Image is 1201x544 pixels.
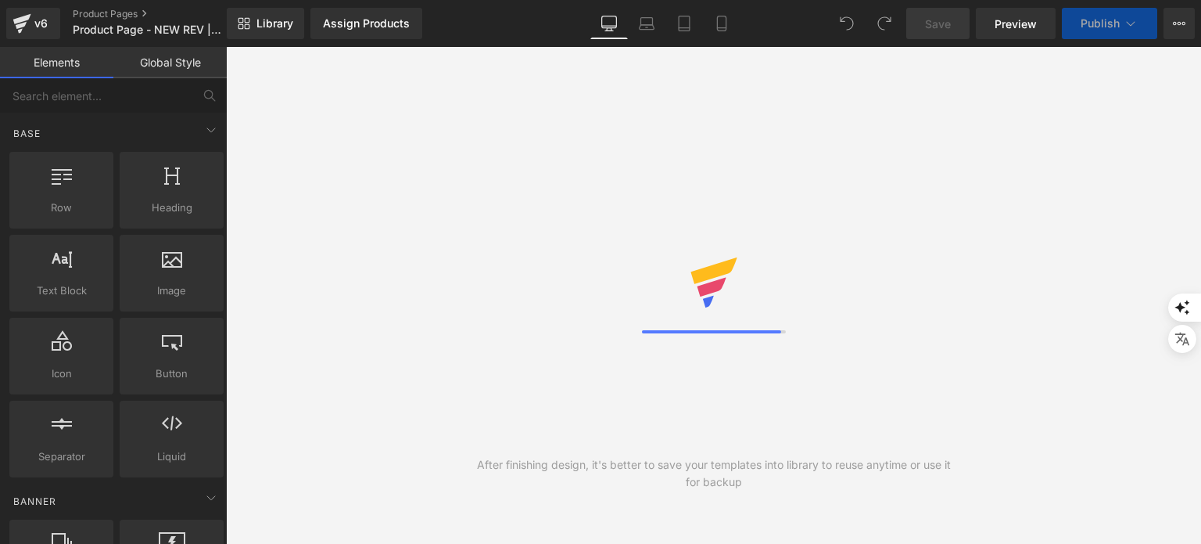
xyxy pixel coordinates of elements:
span: Product Page - NEW REV | [DATE] [73,23,223,36]
div: Assign Products [323,17,410,30]
span: Image [124,283,219,299]
button: Redo [869,8,900,39]
a: Desktop [590,8,628,39]
span: Preview [995,16,1037,32]
span: Text Block [14,283,109,299]
a: Tablet [665,8,703,39]
span: Banner [12,494,58,509]
span: Library [256,16,293,31]
span: Separator [14,449,109,465]
span: Save [925,16,951,32]
a: New Library [227,8,304,39]
span: Row [14,200,109,216]
a: Laptop [628,8,665,39]
button: Publish [1062,8,1157,39]
span: Liquid [124,449,219,465]
span: Icon [14,366,109,382]
span: Button [124,366,219,382]
span: Base [12,126,42,141]
a: v6 [6,8,60,39]
span: Publish [1081,17,1120,30]
a: Global Style [113,47,227,78]
a: Product Pages [73,8,253,20]
button: More [1163,8,1195,39]
button: Undo [831,8,862,39]
span: Heading [124,200,219,216]
div: After finishing design, it's better to save your templates into library to reuse anytime or use i... [470,456,958,491]
a: Mobile [703,8,740,39]
a: Preview [976,8,1056,39]
div: v6 [31,13,51,34]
